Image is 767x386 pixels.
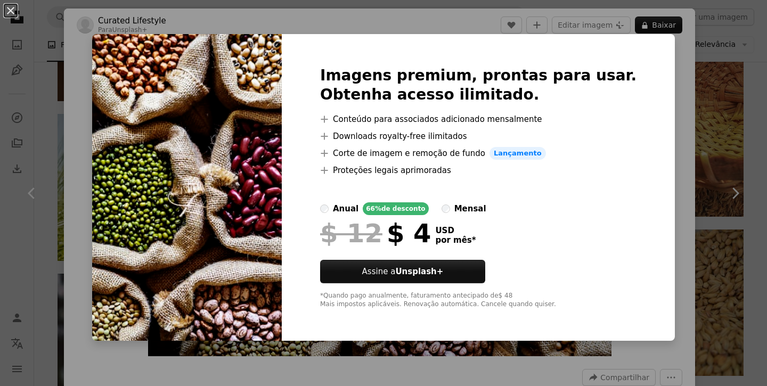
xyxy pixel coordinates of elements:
span: $ 12 [320,219,382,247]
li: Conteúdo para associados adicionado mensalmente [320,113,637,126]
div: $ 4 [320,219,431,247]
button: Assine aUnsplash+ [320,260,485,283]
li: Corte de imagem e remoção de fundo [320,147,637,160]
strong: Unsplash+ [395,267,443,276]
li: Proteções legais aprimoradas [320,164,637,177]
div: mensal [454,202,486,215]
span: por mês * [435,235,476,245]
div: 66% de desconto [363,202,428,215]
img: premium_photo-1726729279950-224b83ae7a75 [92,34,282,341]
input: mensal [442,204,450,213]
input: anual66%de desconto [320,204,329,213]
span: Lançamento [489,147,546,160]
div: anual [333,202,358,215]
div: *Quando pago anualmente, faturamento antecipado de $ 48 Mais impostos aplicáveis. Renovação autom... [320,292,637,309]
li: Downloads royalty-free ilimitados [320,130,637,143]
h2: Imagens premium, prontas para usar. Obtenha acesso ilimitado. [320,66,637,104]
span: USD [435,226,476,235]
